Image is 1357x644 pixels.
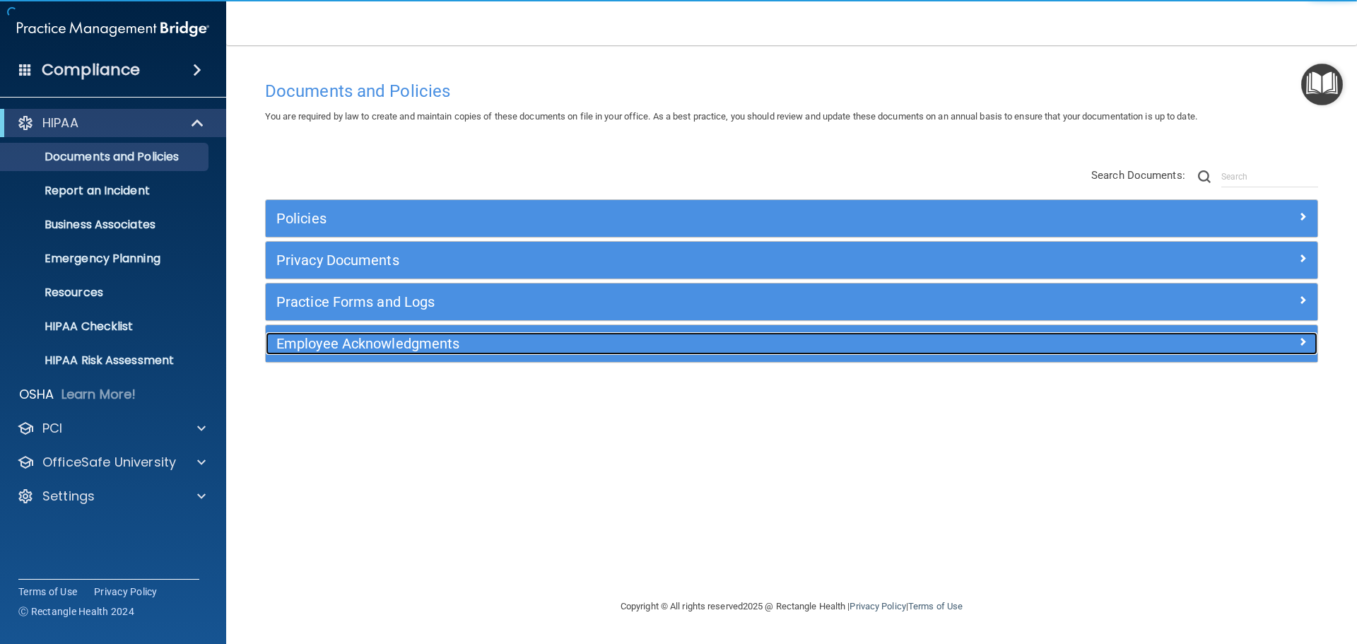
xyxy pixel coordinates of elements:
[42,60,140,80] h4: Compliance
[276,291,1307,313] a: Practice Forms and Logs
[42,454,176,471] p: OfficeSafe University
[1301,64,1343,105] button: Open Resource Center
[9,252,202,266] p: Emergency Planning
[850,601,905,611] a: Privacy Policy
[19,386,54,403] p: OSHA
[276,252,1044,268] h5: Privacy Documents
[276,332,1307,355] a: Employee Acknowledgments
[94,585,158,599] a: Privacy Policy
[9,150,202,164] p: Documents and Policies
[265,111,1197,122] span: You are required by law to create and maintain copies of these documents on file in your office. ...
[9,353,202,368] p: HIPAA Risk Assessment
[1221,166,1318,187] input: Search
[17,15,209,43] img: PMB logo
[9,286,202,300] p: Resources
[17,420,206,437] a: PCI
[908,601,963,611] a: Terms of Use
[17,488,206,505] a: Settings
[276,207,1307,230] a: Policies
[42,488,95,505] p: Settings
[276,249,1307,271] a: Privacy Documents
[18,604,134,619] span: Ⓒ Rectangle Health 2024
[276,336,1044,351] h5: Employee Acknowledgments
[42,115,78,131] p: HIPAA
[17,115,205,131] a: HIPAA
[9,320,202,334] p: HIPAA Checklist
[61,386,136,403] p: Learn More!
[17,454,206,471] a: OfficeSafe University
[1198,170,1211,183] img: ic-search.3b580494.png
[276,211,1044,226] h5: Policies
[9,218,202,232] p: Business Associates
[1091,169,1185,182] span: Search Documents:
[276,294,1044,310] h5: Practice Forms and Logs
[18,585,77,599] a: Terms of Use
[9,184,202,198] p: Report an Incident
[265,82,1318,100] h4: Documents and Policies
[534,584,1050,629] div: Copyright © All rights reserved 2025 @ Rectangle Health | |
[42,420,62,437] p: PCI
